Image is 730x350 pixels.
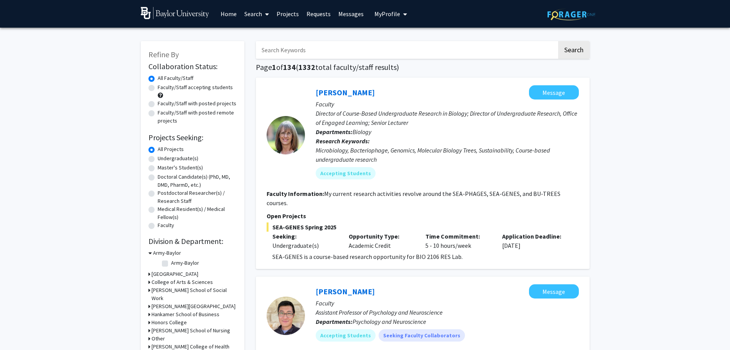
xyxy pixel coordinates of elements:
span: 1 [272,62,276,72]
img: Baylor University Logo [141,7,209,19]
a: Search [241,0,273,27]
label: Faculty/Staff accepting students [158,83,233,91]
label: Army-Baylor [171,259,199,267]
span: 134 [283,62,296,72]
h3: [PERSON_NAME] School of Nursing [152,327,230,335]
p: Seeking: [272,232,338,241]
a: [PERSON_NAME] [316,287,375,296]
label: Master's Student(s) [158,164,203,172]
label: Faculty [158,221,174,229]
a: [PERSON_NAME] [316,88,375,97]
h3: [PERSON_NAME] School of Social Work [152,286,237,302]
a: Requests [303,0,335,27]
p: Director of Course-Based Undergraduate Research in Biology; Director of Undergraduate Research, O... [316,109,579,127]
div: [DATE] [496,232,573,250]
label: Doctoral Candidate(s) (PhD, MD, DMD, PharmD, etc.) [158,173,237,189]
span: My Profile [374,10,400,18]
a: Home [217,0,241,27]
div: 5 - 10 hours/week [420,232,496,250]
label: Faculty/Staff with posted projects [158,100,236,108]
input: Search Keywords [256,41,557,59]
label: Undergraduate(s) [158,154,198,163]
iframe: Chat [6,315,33,344]
p: Time Commitment: [425,232,491,241]
mat-chip: Seeking Faculty Collaborators [379,329,465,342]
p: Assistant Professor of Psychology and Neuroscience [316,308,579,317]
b: Research Keywords: [316,137,370,145]
h3: Army-Baylor [153,249,181,257]
p: Faculty [316,100,579,109]
h3: Other [152,335,165,343]
label: Postdoctoral Researcher(s) / Research Staff [158,189,237,205]
b: Faculty Information: [267,190,324,197]
h3: Hankamer School of Business [152,310,219,318]
mat-chip: Accepting Students [316,329,376,342]
div: Microbiology, Bacteriophage, Genomics, Molecular Biology Trees, Sustainability, Course-based unde... [316,146,579,164]
span: SEA-GENES Spring 2025 [267,222,579,232]
label: All Faculty/Staff [158,74,193,82]
button: Message Tamarah Adair [529,85,579,100]
label: Medical Resident(s) / Medical Fellow(s) [158,205,237,221]
h2: Collaboration Status: [148,62,237,71]
mat-chip: Accepting Students [316,167,376,179]
p: Opportunity Type: [349,232,414,241]
div: Undergraduate(s) [272,241,338,250]
h2: Division & Department: [148,237,237,246]
button: Message Jacques Nguyen [529,284,579,299]
a: Projects [273,0,303,27]
h3: Honors College [152,318,187,327]
span: 1332 [298,62,315,72]
h3: College of Arts & Sciences [152,278,213,286]
span: Psychology and Neuroscience [353,318,426,325]
b: Departments: [316,128,353,136]
h1: Page of ( total faculty/staff results) [256,63,590,72]
span: Refine By [148,50,179,59]
span: Biology [353,128,371,136]
b: Departments: [316,318,353,325]
a: Messages [335,0,367,27]
button: Search [558,41,590,59]
p: Application Deadline: [502,232,567,241]
label: Faculty/Staff with posted remote projects [158,109,237,125]
label: All Projects [158,145,184,153]
div: Academic Credit [343,232,420,250]
p: SEA-GENES is a course-based research opportunity for BIO 2106 RES Lab. [272,252,579,261]
img: ForagerOne Logo [547,8,595,20]
h2: Projects Seeking: [148,133,237,142]
h3: [GEOGRAPHIC_DATA] [152,270,198,278]
p: Faculty [316,299,579,308]
h3: [PERSON_NAME][GEOGRAPHIC_DATA] [152,302,236,310]
p: Open Projects [267,211,579,221]
fg-read-more: My current research activities revolve around the SEA-PHAGES, SEA-GENES, and BU-TREES courses. [267,190,560,207]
